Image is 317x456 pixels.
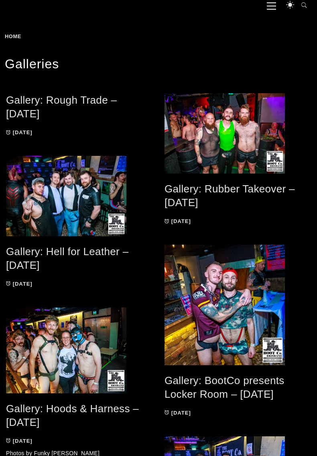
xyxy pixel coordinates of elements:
time: [DATE] [171,410,191,416]
div: Breadcrumbs [5,34,67,39]
h1: Galleries [5,55,312,73]
a: [DATE] [6,129,33,135]
a: Gallery: BootCo presents Locker Room – [DATE] [165,374,284,401]
a: Gallery: Hoods & Harness – [DATE] [6,403,139,429]
time: [DATE] [171,218,191,224]
a: [DATE] [6,438,33,444]
a: Home [5,33,24,39]
time: [DATE] [13,281,33,287]
a: Gallery: Rubber Takeover – [DATE] [165,183,295,209]
time: [DATE] [13,438,33,444]
a: [DATE] [165,218,191,224]
a: Gallery: Hell for Leather – [DATE] [6,245,128,272]
a: Gallery: Rough Trade – [DATE] [6,94,117,120]
a: [DATE] [165,410,191,416]
time: [DATE] [13,129,33,135]
a: [DATE] [6,281,33,287]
